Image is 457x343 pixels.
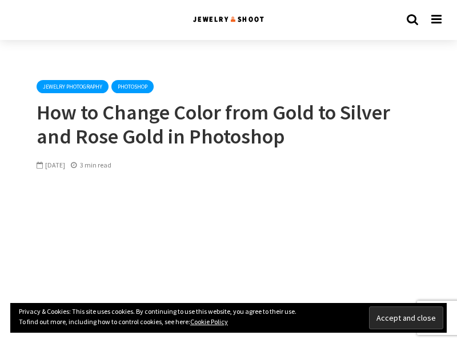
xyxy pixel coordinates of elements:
[37,161,65,169] span: [DATE]
[37,101,420,149] h1: How to Change Color from Gold to Silver and Rose Gold in Photoshop
[111,80,154,93] a: Photoshop
[369,306,443,329] input: Accept and close
[192,15,265,23] img: Jewelry Photographer Bay Area - San Francisco | Nationwide via Mail
[190,317,228,326] a: Cookie Policy
[10,303,447,333] div: Privacy & Cookies: This site uses cookies. By continuing to use this website, you agree to their ...
[37,80,109,93] a: Jewelry Photography
[71,160,111,170] div: 3 min read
